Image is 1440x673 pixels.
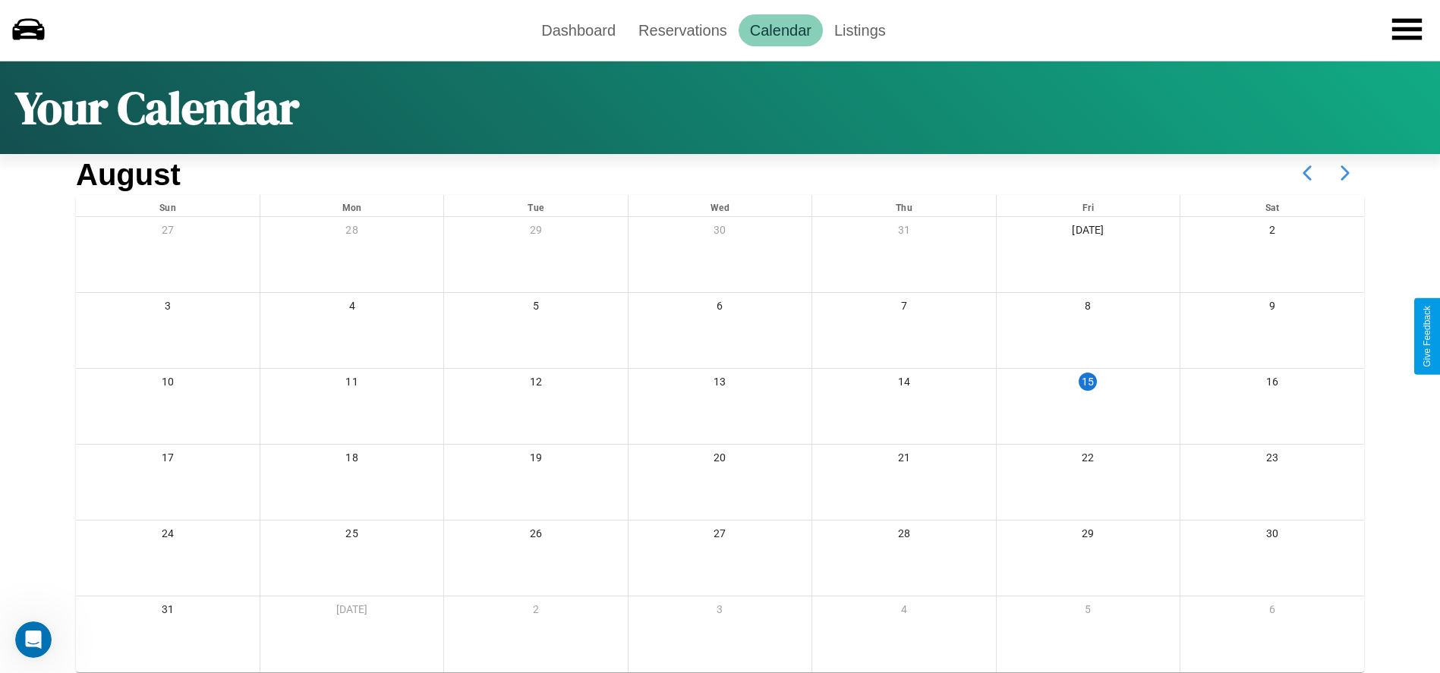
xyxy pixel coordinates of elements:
[15,77,299,139] h1: Your Calendar
[823,14,897,46] a: Listings
[1422,306,1432,367] div: Give Feedback
[812,217,995,248] div: 31
[15,621,52,658] iframe: Intercom live chat
[1180,195,1364,216] div: Sat
[627,14,739,46] a: Reservations
[530,14,627,46] a: Dashboard
[629,369,811,400] div: 13
[444,369,627,400] div: 12
[76,293,260,324] div: 3
[444,293,627,324] div: 5
[997,217,1180,248] div: [DATE]
[76,445,260,476] div: 17
[444,445,627,476] div: 19
[1180,293,1364,324] div: 9
[1180,596,1364,627] div: 6
[629,596,811,627] div: 3
[260,520,443,552] div: 25
[629,445,811,476] div: 20
[629,217,811,248] div: 30
[444,195,627,216] div: Tue
[76,520,260,552] div: 24
[997,195,1180,216] div: Fri
[997,520,1180,552] div: 29
[444,520,627,552] div: 26
[444,596,627,627] div: 2
[260,369,443,400] div: 11
[629,195,811,216] div: Wed
[997,596,1180,627] div: 5
[812,195,995,216] div: Thu
[76,195,260,216] div: Sun
[1079,373,1097,391] div: 15
[997,445,1180,476] div: 22
[1180,369,1364,400] div: 16
[1180,217,1364,248] div: 2
[76,369,260,400] div: 10
[629,520,811,552] div: 27
[260,293,443,324] div: 4
[812,520,995,552] div: 28
[260,217,443,248] div: 28
[1180,520,1364,552] div: 30
[260,445,443,476] div: 18
[444,217,627,248] div: 29
[76,596,260,627] div: 31
[1180,445,1364,476] div: 23
[260,195,443,216] div: Mon
[812,293,995,324] div: 7
[997,293,1180,324] div: 8
[739,14,823,46] a: Calendar
[76,217,260,248] div: 27
[812,596,995,627] div: 4
[812,369,995,400] div: 14
[629,293,811,324] div: 6
[76,158,181,192] h2: August
[260,596,443,627] div: [DATE]
[812,445,995,476] div: 21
